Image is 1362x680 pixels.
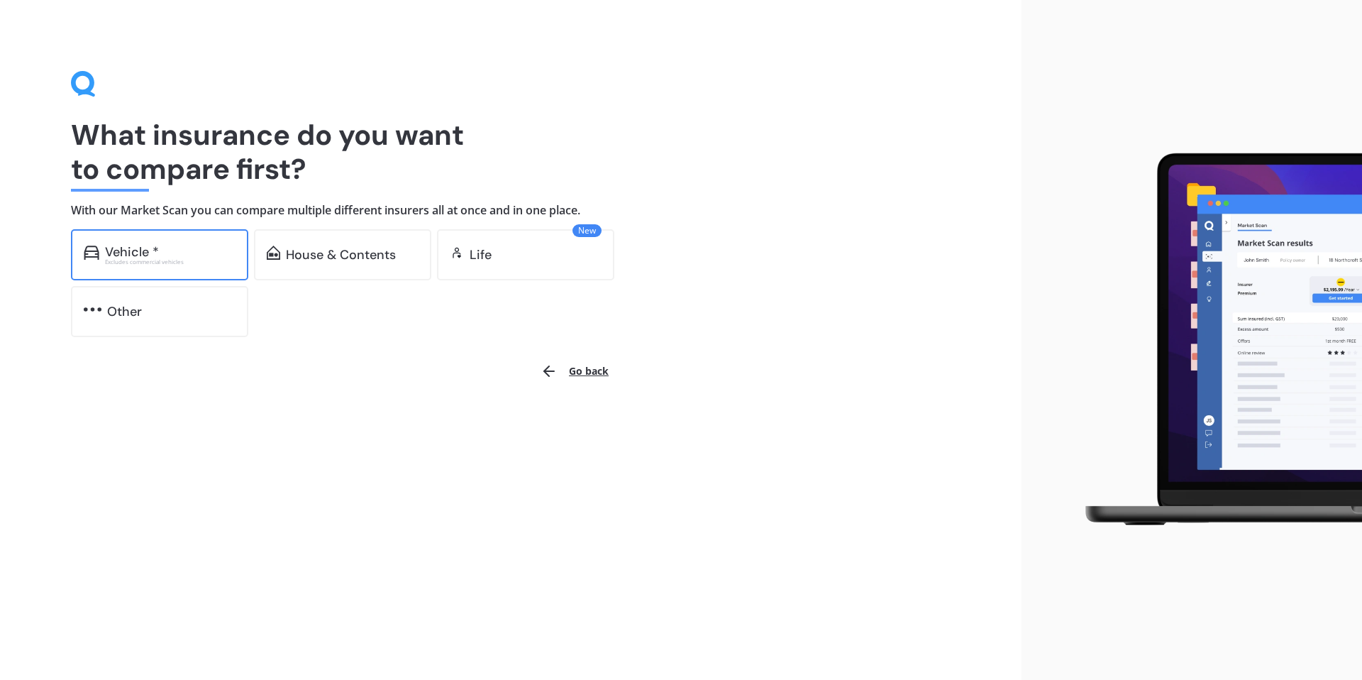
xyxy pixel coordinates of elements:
[286,248,396,262] div: House & Contents
[84,246,99,260] img: car.f15378c7a67c060ca3f3.svg
[450,246,464,260] img: life.f720d6a2d7cdcd3ad642.svg
[105,259,236,265] div: Excludes commercial vehicles
[470,248,492,262] div: Life
[107,305,142,319] div: Other
[532,354,617,388] button: Go back
[84,302,101,317] img: other.81dba5aafe580aa69f38.svg
[71,118,951,186] h1: What insurance do you want to compare first?
[1065,145,1362,535] img: laptop.webp
[105,245,159,259] div: Vehicle *
[71,203,951,218] h4: With our Market Scan you can compare multiple different insurers all at once and in one place.
[267,246,280,260] img: home-and-contents.b802091223b8502ef2dd.svg
[572,224,602,237] span: New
